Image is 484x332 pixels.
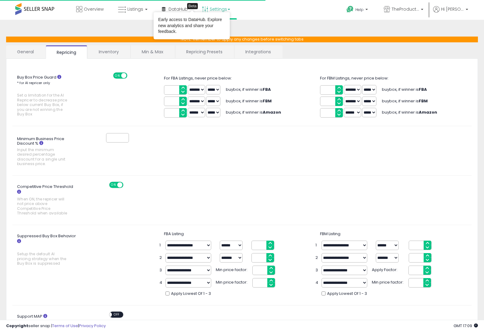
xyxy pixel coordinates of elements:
a: Help [342,1,374,20]
span: Apply Lowest Of 1 - 3 [327,291,367,297]
b: Amazon [419,109,437,115]
span: Hi [PERSON_NAME] [441,6,464,12]
a: Integrations [234,45,282,58]
span: OFF [123,182,132,187]
span: 3 [159,267,162,273]
span: buybox, if winner is [226,98,272,104]
span: DataHub [169,6,188,12]
span: Set a limitation for the AI Repricer to decrease price below current Buy Box, if you are not winn... [17,93,68,116]
span: For FBM Listings, never price below: [320,75,389,81]
span: 4 [159,280,162,286]
b: Amazon [263,109,281,115]
span: 3 [315,267,319,273]
a: Privacy Policy [79,323,106,329]
span: FBM Listing [320,231,340,237]
p: NOTE: Remember to apply any changes before switching tabs [6,37,478,42]
a: Hi [PERSON_NAME] [433,6,468,20]
span: ON [114,73,121,78]
span: buybox, if winner is [382,109,437,115]
span: buybox, if winner is [382,87,427,92]
strong: Copyright [6,323,28,329]
span: For FBA Listings, never price below: [164,75,232,81]
label: Minimum Business Price Discount % [12,134,81,169]
div: Tooltip anchor [187,3,198,9]
a: Repricing [46,45,87,59]
span: Apply Factor: [372,266,405,273]
span: OFF [112,312,122,317]
span: 4 [315,280,319,286]
a: General [6,45,45,58]
span: OFF [126,73,136,78]
span: Setup the default AI pricing strategy when the Buy Box is suppressed [17,252,68,266]
span: Overview [84,6,104,12]
a: Terms of Use [52,323,78,329]
small: * for AI repricer only [17,80,50,85]
b: FBM [263,98,272,104]
label: Suppressed Buy Box Behavior [12,231,81,269]
span: buybox, if winner is [226,87,271,92]
span: 2 [315,255,319,261]
span: buybox, if winner is [382,98,428,104]
span: 2 [159,255,162,261]
div: Early access to DataHub. Explore new analytics and share your feedback. [158,17,225,35]
b: FBA [263,87,271,92]
span: Apply Lowest Of 1 - 3 [171,291,211,297]
i: Get Help [346,5,354,13]
span: FBA Listing [164,231,184,237]
label: Buy Box Price Guard [12,72,81,120]
a: Repricing Presets [175,45,233,58]
span: When ON, the repricer will not price above Competitive Price Threshold when available [17,197,68,216]
span: buybox, if winner is [226,109,281,115]
span: TheProductHaven [392,6,419,12]
span: Min price factor: [372,278,405,285]
span: Min price factor: [216,278,249,285]
span: Min price factor: [216,266,249,273]
a: Inventory [88,45,130,58]
div: seller snap | | [6,323,106,329]
span: ON [110,182,117,187]
b: FBM [419,98,428,104]
label: Competitive Price Threshold [12,182,81,219]
span: 1 [315,242,319,248]
span: 2025-10-8 17:09 GMT [454,323,478,329]
span: 1 [159,242,162,248]
span: Input the minimum desired percentage discount for a single unit business price. [17,147,68,166]
a: Min & Max [131,45,174,58]
span: Listings [127,6,143,12]
b: FBA [419,87,427,92]
span: Help [355,7,364,12]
